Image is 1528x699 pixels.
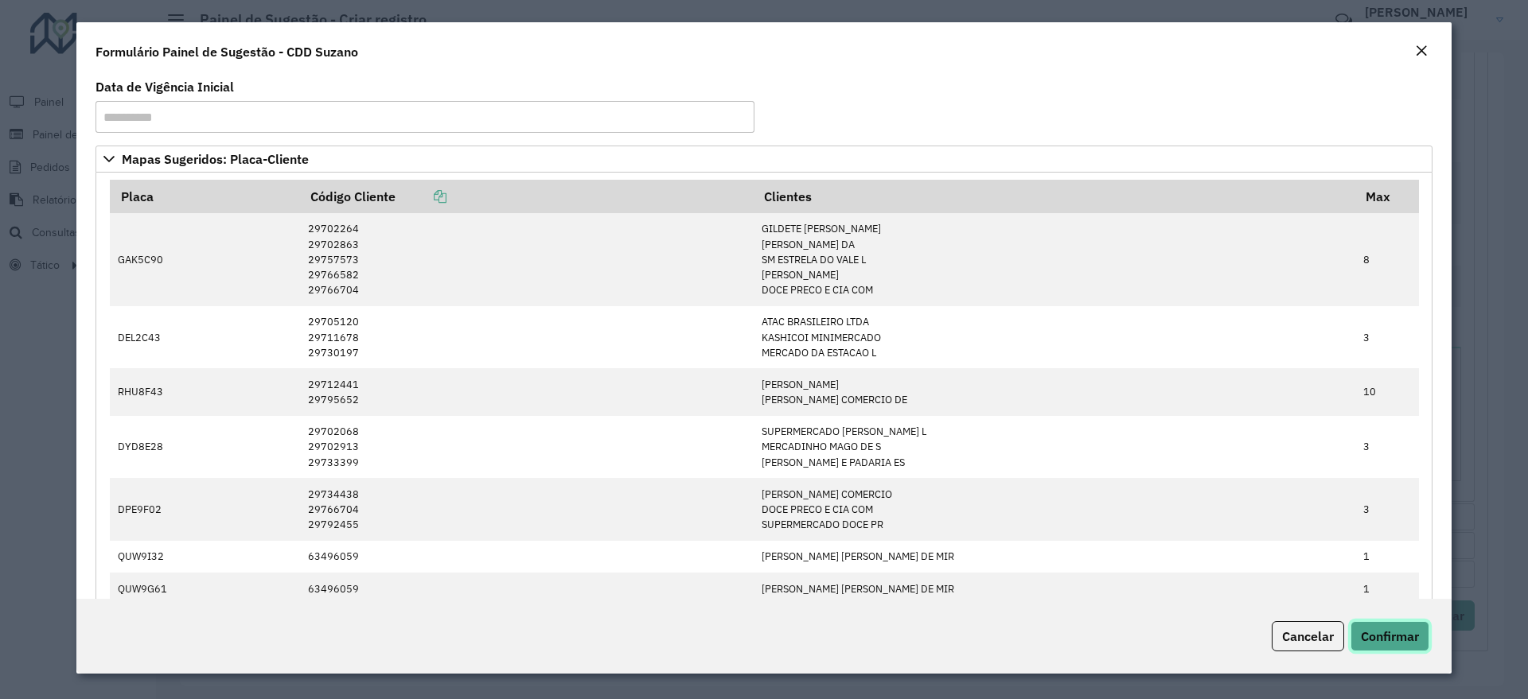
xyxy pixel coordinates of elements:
[299,180,753,213] th: Código Cliente
[110,368,300,415] td: RHU8F43
[95,146,1432,173] a: Mapas Sugeridos: Placa-Cliente
[299,368,753,415] td: 29712441 29795652
[753,306,1355,369] td: ATAC BRASILEIRO LTDA KASHICOI MINIMERCADO MERCADO DA ESTACAO L
[110,573,300,604] td: QUW9G61
[1355,306,1419,369] td: 3
[1355,368,1419,415] td: 10
[299,213,753,305] td: 29702264 29702863 29757573 29766582 29766704
[753,541,1355,573] td: [PERSON_NAME] [PERSON_NAME] DE MIR
[95,42,358,61] h4: Formulário Painel de Sugestão - CDD Suzano
[753,180,1355,213] th: Clientes
[110,416,300,479] td: DYD8E28
[110,213,300,305] td: GAK5C90
[110,541,300,573] td: QUW9I32
[122,153,309,165] span: Mapas Sugeridos: Placa-Cliente
[110,478,300,541] td: DPE9F02
[110,306,300,369] td: DEL2C43
[95,77,234,96] label: Data de Vigência Inicial
[1355,213,1419,305] td: 8
[299,573,753,604] td: 63496059
[753,478,1355,541] td: [PERSON_NAME] COMERCIO DOCE PRECO E CIA COM SUPERMERCADO DOCE PR
[753,416,1355,479] td: SUPERMERCADO [PERSON_NAME] L MERCADINHO MAGO DE S [PERSON_NAME] E PADARIA ES
[753,213,1355,305] td: GILDETE [PERSON_NAME] [PERSON_NAME] DA SM ESTRELA DO VALE L [PERSON_NAME] DOCE PRECO E CIA COM
[1415,45,1428,57] em: Fechar
[299,306,753,369] td: 29705120 29711678 29730197
[1355,573,1419,604] td: 1
[299,541,753,573] td: 63496059
[1282,628,1334,644] span: Cancelar
[753,573,1355,604] td: [PERSON_NAME] [PERSON_NAME] DE MIR
[1361,628,1419,644] span: Confirmar
[1351,621,1429,651] button: Confirmar
[1272,621,1344,651] button: Cancelar
[299,478,753,541] td: 29734438 29766704 29792455
[1355,478,1419,541] td: 3
[299,416,753,479] td: 29702068 29702913 29733399
[1355,541,1419,573] td: 1
[753,368,1355,415] td: [PERSON_NAME] [PERSON_NAME] COMERCIO DE
[1355,180,1419,213] th: Max
[1355,416,1419,479] td: 3
[396,188,446,204] a: Copiar
[110,180,300,213] th: Placa
[1410,41,1432,62] button: Close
